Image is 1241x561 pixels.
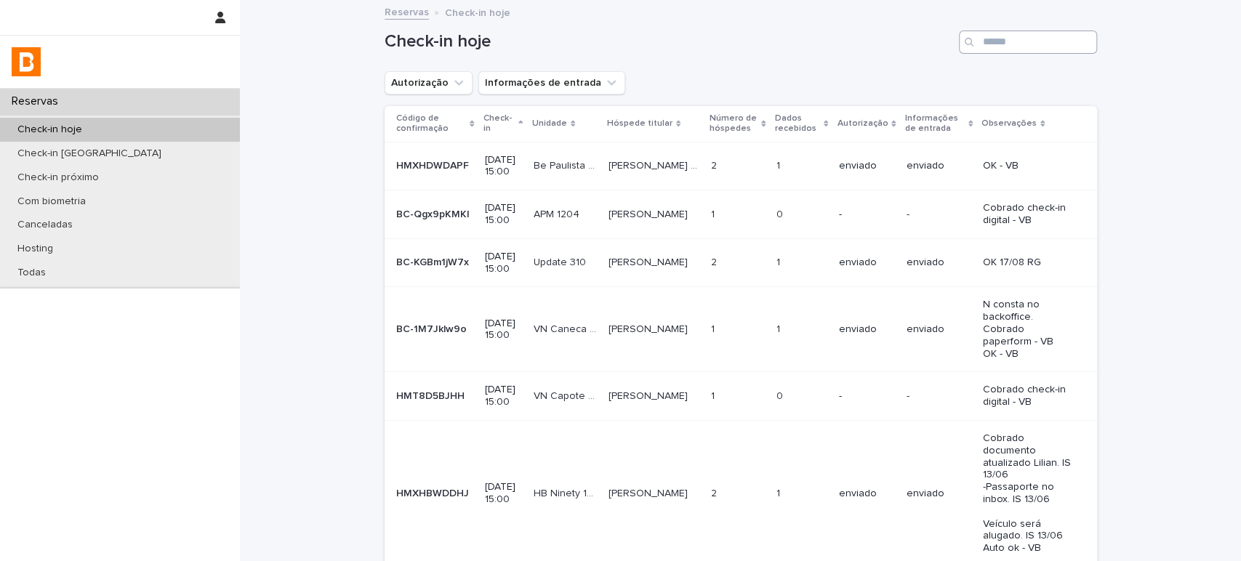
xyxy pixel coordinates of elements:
p: Código de confirmação [396,110,467,137]
p: Unidade [532,116,567,132]
p: Número de hóspedes [710,110,758,137]
p: enviado [907,488,972,500]
p: [DATE] 15:00 [485,202,522,227]
p: [PERSON_NAME] [609,320,691,336]
p: BC-1M7Jklw9o [396,320,470,336]
p: BC-Qgx9pKMKl [396,206,472,221]
button: Informações de entrada [478,71,625,94]
p: [DATE] 15:00 [485,154,522,179]
p: VN Capote 1607 [534,387,600,403]
p: Observações [981,116,1037,132]
p: OK 17/08 RG [983,257,1073,269]
p: Informações de entrada [905,110,965,137]
p: - [838,209,894,221]
p: Dados recebidos [775,110,821,137]
p: - [907,390,972,403]
p: enviado [838,323,894,336]
p: Layrton Coser Filho Coser Filho [609,157,702,172]
p: Cobrado check-in digital - VB [983,202,1073,227]
p: Update 310 [534,254,589,269]
p: Check-in próximo [6,171,111,184]
p: OK - VB [983,160,1073,172]
p: Be Paulista 22 [534,157,600,172]
p: 1 [776,157,783,172]
p: 0 [776,387,786,403]
p: Hosting [6,243,65,255]
tr: BC-KGBm1jW7xBC-KGBm1jW7x [DATE] 15:00Update 310Update 310 [PERSON_NAME][PERSON_NAME] 22 11 enviad... [385,238,1097,287]
p: HMXHDWDAPF [396,157,472,172]
tr: HMXHDWDAPFHMXHDWDAPF [DATE] 15:00Be Paulista 22Be Paulista 22 [PERSON_NAME] [PERSON_NAME][PERSON_... [385,142,1097,190]
a: Reservas [385,3,429,20]
input: Search [959,31,1097,54]
p: Cobrado documento atualizado Lilian. IS 13/06 -Passaporte no inbox. IS 13/06 Veículo será alugado... [983,432,1073,554]
p: Cobrado check-in digital - VB [983,384,1073,408]
p: Com biometria [6,195,97,208]
p: - [907,209,972,221]
p: 1 [711,320,718,336]
p: HMT8D5BJHH [396,387,467,403]
p: VN Caneca 1002 [534,320,600,336]
p: 2 [711,485,720,500]
p: 2 [711,157,720,172]
p: enviado [838,160,894,172]
p: enviado [838,257,894,269]
p: 1 [776,485,783,500]
button: Autorização [385,71,473,94]
p: Check-in hoje [445,4,510,20]
img: zVaNuJHRTjyIjT5M9Xd5 [12,47,41,76]
p: BC-KGBm1jW7x [396,254,472,269]
p: N consta no backoffice. Cobrado paperform - VB OK - VB [983,299,1073,360]
p: [DATE] 15:00 [485,384,522,408]
tr: BC-1M7Jklw9oBC-1M7Jklw9o [DATE] 15:00VN Caneca 1002VN Caneca 1002 [PERSON_NAME][PERSON_NAME] 11 1... [385,287,1097,372]
p: enviado [907,257,972,269]
p: [PERSON_NAME] [609,254,691,269]
p: 1 [711,387,718,403]
p: Nathalia Medeiros [609,206,691,221]
p: enviado [838,488,894,500]
p: 1 [776,320,783,336]
p: Check-in [483,110,515,137]
p: [DATE] 15:00 [485,251,522,275]
p: [DATE] 15:00 [485,318,522,342]
p: enviado [907,160,972,172]
p: Canceladas [6,219,84,231]
p: 1 [776,254,783,269]
p: 0 [776,206,786,221]
p: 1 [711,206,718,221]
p: - [838,390,894,403]
p: Lilian Paula De Menezes [609,485,691,500]
p: [DATE] 15:00 [485,481,522,506]
p: APM 1204 [534,206,582,221]
p: 2 [711,254,720,269]
p: Hóspede titular [607,116,672,132]
p: [PERSON_NAME] [609,387,691,403]
p: Autorização [837,116,888,132]
p: Check-in [GEOGRAPHIC_DATA] [6,148,173,160]
p: HB Ninety 1911 [534,485,600,500]
p: HMXHBWDDHJ [396,485,472,500]
p: Check-in hoje [6,124,94,136]
p: enviado [907,323,972,336]
p: Reservas [6,94,70,108]
tr: HMT8D5BJHHHMT8D5BJHH [DATE] 15:00VN Capote 1607VN Capote 1607 [PERSON_NAME][PERSON_NAME] 11 00 --... [385,372,1097,421]
tr: BC-Qgx9pKMKlBC-Qgx9pKMKl [DATE] 15:00APM 1204APM 1204 [PERSON_NAME][PERSON_NAME] 11 00 --Cobrado ... [385,190,1097,239]
h1: Check-in hoje [385,31,953,52]
p: Todas [6,267,57,279]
